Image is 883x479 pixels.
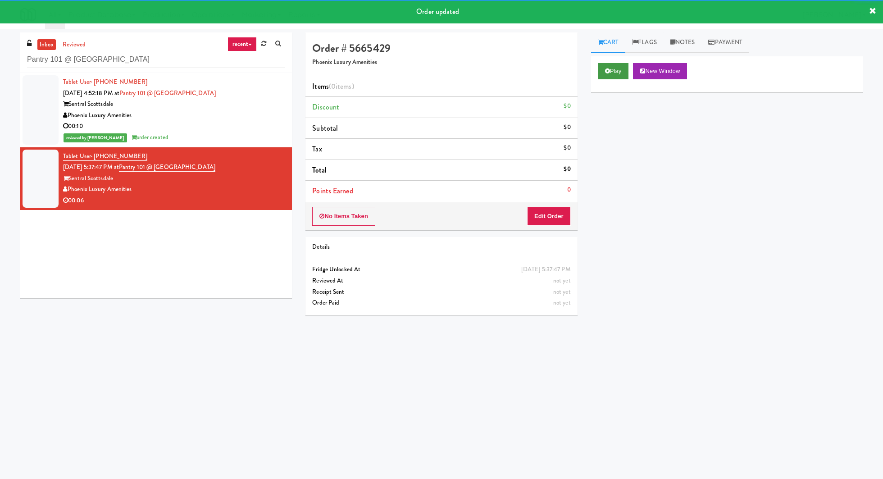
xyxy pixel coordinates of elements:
[312,59,570,66] h5: Phoenix Luxury Amenities
[701,32,749,53] a: Payment
[312,242,570,253] div: Details
[521,264,571,275] div: [DATE] 5:37:47 PM
[312,275,570,287] div: Reviewed At
[63,163,119,171] span: [DATE] 5:37:47 PM at
[20,147,292,210] li: Tablet User· [PHONE_NUMBER][DATE] 5:37:47 PM atPantry 101 @ [GEOGRAPHIC_DATA]Sentral ScottsdalePh...
[553,287,571,296] span: not yet
[20,73,292,147] li: Tablet User· [PHONE_NUMBER][DATE] 4:52:18 PM atPantry 101 @ [GEOGRAPHIC_DATA]Sentral ScottsdalePh...
[564,164,570,175] div: $0
[312,102,339,112] span: Discount
[63,121,285,132] div: 00:10
[625,32,664,53] a: Flags
[312,81,354,91] span: Items
[37,39,56,50] a: inbox
[553,276,571,285] span: not yet
[312,165,327,175] span: Total
[60,39,88,50] a: reviewed
[64,133,127,142] span: reviewed by [PERSON_NAME]
[91,152,147,160] span: · [PHONE_NUMBER]
[312,144,322,154] span: Tax
[633,63,687,79] button: New Window
[63,89,119,97] span: [DATE] 4:52:18 PM at
[312,207,375,226] button: No Items Taken
[567,184,571,196] div: 0
[131,133,168,141] span: order created
[63,78,147,86] a: Tablet User· [PHONE_NUMBER]
[591,32,626,53] a: Cart
[312,297,570,309] div: Order Paid
[664,32,702,53] a: Notes
[119,163,215,172] a: Pantry 101 @ [GEOGRAPHIC_DATA]
[312,287,570,298] div: Receipt Sent
[312,186,353,196] span: Points Earned
[63,110,285,121] div: Phoenix Luxury Amenities
[416,6,459,17] span: Order updated
[564,142,570,154] div: $0
[329,81,354,91] span: (0 )
[63,184,285,195] div: Phoenix Luxury Amenities
[598,63,629,79] button: Play
[312,42,570,54] h4: Order # 5665429
[63,152,147,161] a: Tablet User· [PHONE_NUMBER]
[228,37,257,51] a: recent
[564,100,570,112] div: $0
[63,195,285,206] div: 00:06
[553,298,571,307] span: not yet
[564,122,570,133] div: $0
[91,78,147,86] span: · [PHONE_NUMBER]
[27,51,285,68] input: Search vision orders
[63,173,285,184] div: Sentral Scottsdale
[336,81,352,91] ng-pluralize: items
[527,207,571,226] button: Edit Order
[119,89,216,97] a: Pantry 101 @ [GEOGRAPHIC_DATA]
[63,99,285,110] div: Sentral Scottsdale
[312,264,570,275] div: Fridge Unlocked At
[312,123,338,133] span: Subtotal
